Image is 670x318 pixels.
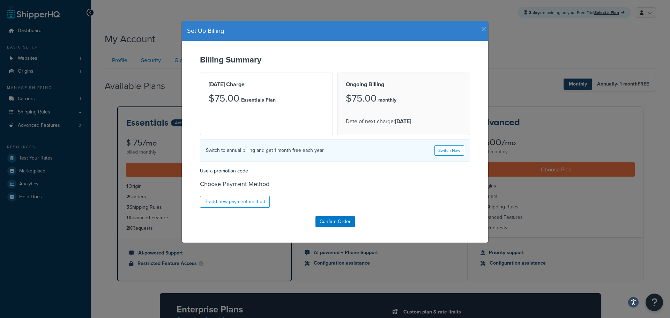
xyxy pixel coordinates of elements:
[346,117,461,126] p: Date of next charge:
[241,95,276,105] p: Essentials Plan
[187,27,483,36] h4: Set Up Billing
[200,55,470,64] h2: Billing Summary
[346,81,461,88] h2: Ongoing Billing
[206,147,325,154] h4: Switch to annual billing and get 1 month free each year.
[200,196,270,208] a: add new payment method
[200,179,470,189] h4: Choose Payment Method
[209,93,239,104] h3: $75.00
[209,81,324,88] h2: [DATE] Charge
[346,93,377,104] h3: $75.00
[434,145,464,156] a: Switch Now
[315,216,355,227] input: Confirm Order
[395,117,411,125] strong: [DATE]
[378,95,396,105] p: monthly
[200,167,248,175] a: Use a promotion code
